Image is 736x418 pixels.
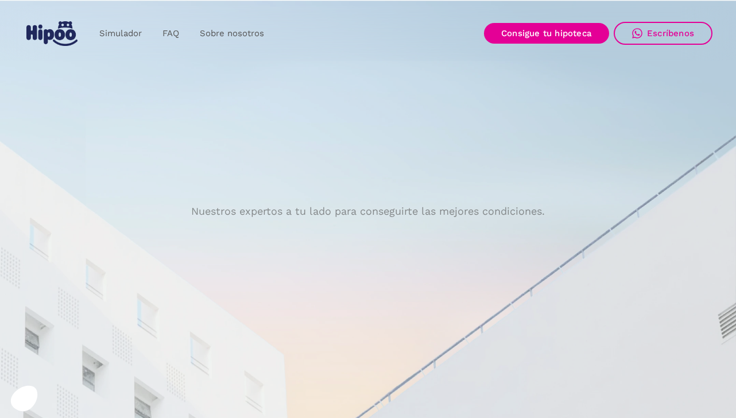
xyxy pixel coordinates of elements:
[614,22,712,45] a: Escríbenos
[89,22,152,45] a: Simulador
[152,22,189,45] a: FAQ
[24,17,80,51] a: home
[484,23,609,44] a: Consigue tu hipoteca
[191,207,545,216] p: Nuestros expertos a tu lado para conseguirte las mejores condiciones.
[647,28,694,38] div: Escríbenos
[189,22,274,45] a: Sobre nosotros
